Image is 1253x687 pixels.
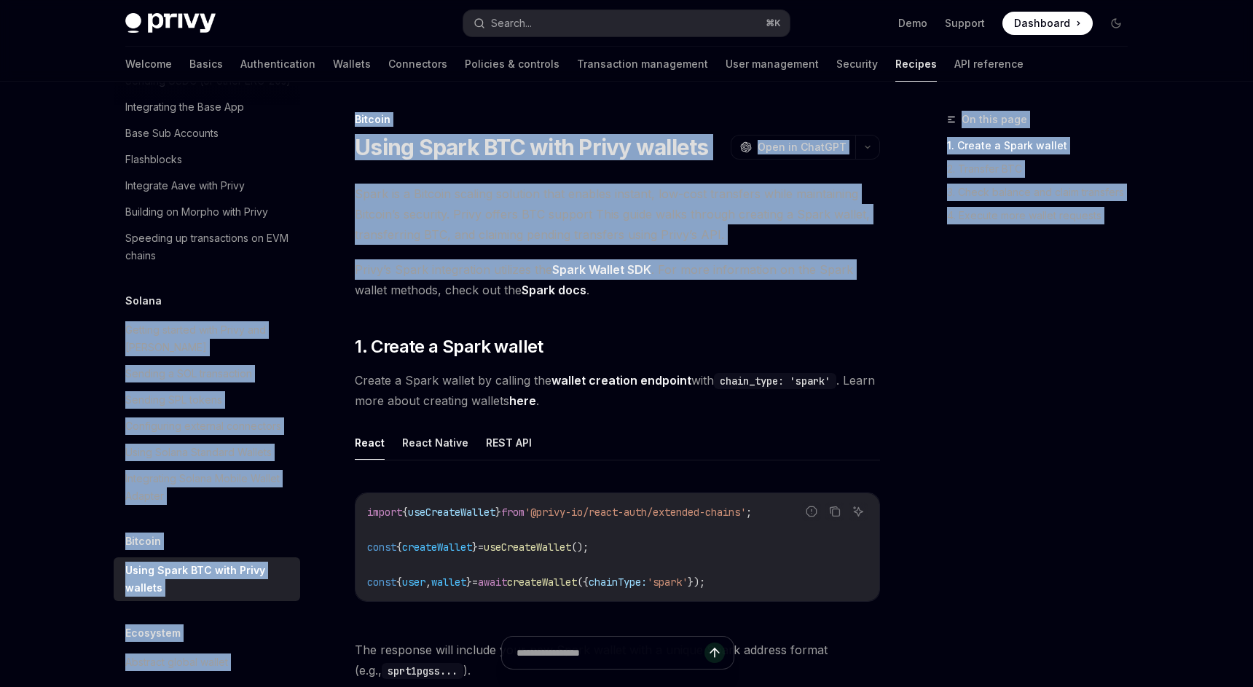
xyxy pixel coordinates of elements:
a: Security [836,47,878,82]
a: Authentication [240,47,315,82]
button: React [355,425,385,460]
div: Using Spark BTC with Privy wallets [125,562,291,597]
span: 1. Create a Spark wallet [355,335,543,358]
a: Policies & controls [465,47,559,82]
span: Spark is a Bitcoin scaling solution that enables instant, low-cost transfers while maintaining Bi... [355,184,880,245]
span: Privy’s Spark integration utilizes the . For more information on the Spark wallet methods, check ... [355,259,880,300]
a: Configuring external connectors [114,413,300,439]
button: Copy the contents from the code block [825,502,844,521]
div: Abstract global wallet [125,653,228,671]
img: dark logo [125,13,216,34]
div: Sending SPL tokens [125,391,222,409]
span: } [472,541,478,554]
a: 2. Transfer BTC [947,157,1139,181]
a: Using Spark BTC with Privy wallets [114,557,300,601]
a: 4. Execute more wallet requests [947,204,1139,227]
span: } [495,506,501,519]
span: } [466,576,472,589]
a: Demo [898,16,927,31]
a: wallet creation endpoint [551,373,691,388]
span: useCreateWallet [408,506,495,519]
h5: Ecosystem [125,624,181,642]
span: useCreateWallet [484,541,571,554]
a: Connectors [388,47,447,82]
span: { [402,506,408,519]
span: createWallet [507,576,577,589]
a: User management [726,47,819,82]
a: Integrate Aave with Privy [114,173,300,199]
span: = [472,576,478,589]
button: Search...⌘K [463,10,790,36]
div: Base Sub Accounts [125,125,219,142]
a: Wallets [333,47,371,82]
span: import [367,506,402,519]
a: Base Sub Accounts [114,120,300,146]
div: Getting started with Privy and [PERSON_NAME] [125,321,291,356]
div: Configuring external connectors [125,417,281,435]
span: 'spark' [647,576,688,589]
span: createWallet [402,541,472,554]
h5: Bitcoin [125,533,161,550]
a: Abstract global wallet [114,649,300,675]
button: React Native [402,425,468,460]
input: Ask a question... [516,637,704,669]
span: from [501,506,525,519]
a: Using Solana Standard Wallets [114,439,300,466]
span: ⌘ K [766,17,781,29]
a: Speeding up transactions on EVM chains [114,225,300,269]
button: Send message [704,643,725,663]
span: user [402,576,425,589]
a: Sending a SOL transaction [114,361,300,387]
a: Integrating the Base App [114,94,300,120]
span: On this page [962,111,1027,128]
span: await [478,576,507,589]
a: 1. Create a Spark wallet [947,134,1139,157]
button: Toggle dark mode [1104,12,1128,35]
div: Integrate Aave with Privy [125,177,245,195]
span: = [478,541,484,554]
span: const [367,576,396,589]
a: Support [945,16,985,31]
a: 3. Check balance and claim transfers [947,181,1139,204]
span: '@privy-io/react-auth/extended-chains' [525,506,746,519]
button: Report incorrect code [802,502,821,521]
a: Integrating Solana Mobile Wallet Adapter [114,466,300,509]
div: Flashblocks [125,151,182,168]
span: { [396,541,402,554]
a: Building on Morpho with Privy [114,199,300,225]
span: { [396,576,402,589]
div: Search... [491,15,532,32]
a: Flashblocks [114,146,300,173]
div: Integrating the Base App [125,98,244,116]
span: (); [571,541,589,554]
span: ({ [577,576,589,589]
a: Welcome [125,47,172,82]
div: Sending a SOL transaction [125,365,252,382]
h5: Solana [125,292,162,310]
span: chainType: [589,576,647,589]
a: Basics [189,47,223,82]
span: , [425,576,431,589]
button: Ask AI [849,502,868,521]
a: API reference [954,47,1024,82]
span: }); [688,576,705,589]
span: Open in ChatGPT [758,140,847,154]
div: Integrating Solana Mobile Wallet Adapter [125,470,291,505]
div: Speeding up transactions on EVM chains [125,229,291,264]
span: wallet [431,576,466,589]
span: const [367,541,396,554]
a: Sending SPL tokens [114,387,300,413]
div: Bitcoin [355,112,880,127]
a: Transaction management [577,47,708,82]
a: Spark docs [522,283,586,298]
a: Recipes [895,47,937,82]
span: ; [746,506,752,519]
button: Open in ChatGPT [731,135,855,160]
a: Dashboard [1002,12,1093,35]
div: Using Solana Standard Wallets [125,444,272,461]
a: here [509,393,536,409]
a: Spark Wallet SDK [552,262,651,278]
span: Create a Spark wallet by calling the with . Learn more about creating wallets . [355,370,880,411]
h1: Using Spark BTC with Privy wallets [355,134,709,160]
code: chain_type: 'spark' [714,373,836,389]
